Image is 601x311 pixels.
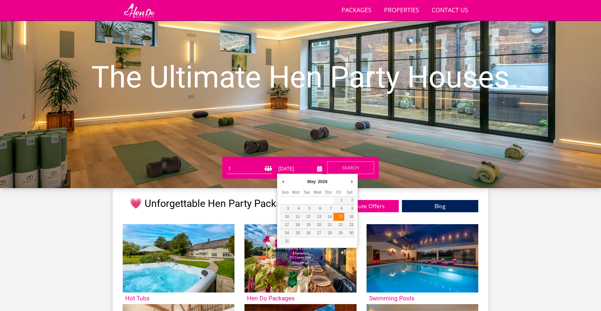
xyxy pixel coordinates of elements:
button: 27 [312,229,323,237]
button: 3 [280,205,290,213]
button: 10 [280,213,290,221]
input: Arrival Date [277,164,322,174]
a: Properties [382,3,422,18]
button: 30 [344,229,355,237]
div: May [306,177,317,186]
button: 2 [344,197,355,204]
h3: Hen Do Packages [247,295,354,302]
button: 7 [323,205,333,213]
button: Search [327,161,374,174]
a: 'Hot Tubs' - Large Group Accommodation Holiday Ideas Hot Tubs [123,224,234,304]
button: 23 [344,221,355,229]
button: Previous Month [280,177,286,186]
h3: Swimming Pools [369,295,476,302]
a: Blog [402,200,478,212]
button: 26 [301,229,312,237]
button: 24 [280,229,290,237]
h1: The Ultimate Hen Party Houses [90,48,511,107]
img: 'Swimming Pools' - Large Group Accommodation Holiday Ideas [367,224,478,293]
abbr: Friday [336,190,341,194]
button: 22 [333,221,344,229]
button: 21 [323,221,333,229]
button: 11 [290,213,301,221]
button: 5 [301,205,312,213]
button: 8 [333,205,344,213]
abbr: Tuesday [303,190,310,194]
a: Packages [339,3,374,18]
button: 25 [290,229,301,237]
button: 20 [312,221,323,229]
button: 28 [323,229,333,237]
abbr: Sunday [282,190,289,194]
button: 17 [280,221,290,229]
button: 6 [312,205,323,213]
button: 12 [301,213,312,221]
span: Search [342,165,359,171]
h1: 💗 Unforgettable Hen Party Packages 💗 [130,198,313,209]
button: 13 [312,213,323,221]
button: 19 [301,221,312,229]
abbr: Saturday [347,190,353,194]
button: 14 [323,213,333,221]
img: 'Hot Tubs' - Large Group Accommodation Holiday Ideas [123,224,234,293]
button: 18 [290,221,301,229]
button: 15 [333,213,344,221]
h3: Hot Tubs [125,295,232,302]
button: 16 [344,213,355,221]
button: Next Month [349,177,355,186]
abbr: Monday [292,190,300,194]
a: 'Hen Do Packages' - Large Group Accommodation Holiday Ideas Hen Do Packages [244,224,356,304]
abbr: Wednesday [313,190,321,194]
a: Last Minute Offers [322,200,399,212]
abbr: Thursday [325,190,331,194]
a: Contact Us [429,3,471,18]
button: 1 [333,197,344,204]
button: 31 [280,237,290,245]
button: 29 [333,229,344,237]
div: 2026 [317,177,328,186]
a: 'Swimming Pools' - Large Group Accommodation Holiday Ideas Swimming Pools [367,224,478,304]
img: 'Hen Do Packages' - Large Group Accommodation Holiday Ideas [244,224,356,293]
img: Hen Do Packages [123,3,156,18]
button: 9 [344,205,355,213]
button: 4 [290,205,301,213]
